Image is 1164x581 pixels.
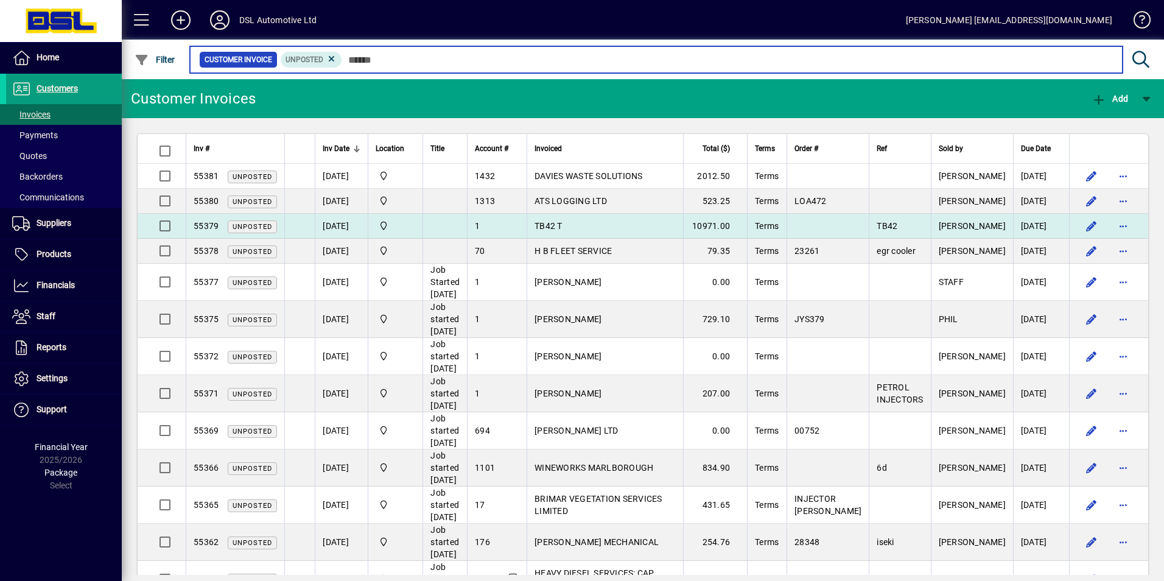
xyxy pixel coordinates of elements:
span: Job started [DATE] [430,451,459,485]
td: 10971.00 [683,214,747,239]
td: [DATE] [315,301,368,338]
span: Ref [877,142,887,155]
span: Quotes [12,151,47,161]
span: Terms [755,463,779,473]
div: [PERSON_NAME] [EMAIL_ADDRESS][DOMAIN_NAME] [906,10,1112,30]
span: [PERSON_NAME] [939,171,1006,181]
span: Reports [37,342,66,352]
span: ATS LOGGING LTD [535,196,607,206]
a: Communications [6,187,122,208]
td: [DATE] [315,164,368,189]
div: Account # [475,142,519,155]
span: Add [1092,94,1128,104]
span: 55362 [194,537,219,547]
td: [DATE] [1013,164,1069,189]
span: Terms [755,500,779,510]
td: [DATE] [315,338,368,375]
span: Inv # [194,142,209,155]
span: Unposted [233,173,272,181]
span: Job started [DATE] [430,302,459,336]
span: BRIMAR VEGETATION SERVICES LIMITED [535,494,662,516]
a: Quotes [6,146,122,166]
span: Job started [DATE] [430,339,459,373]
span: [PERSON_NAME] LTD [535,426,618,435]
span: Terms [755,537,779,547]
span: Terms [755,246,779,256]
span: Financial Year [35,442,88,452]
span: Invoices [12,110,51,119]
div: Inv Date [323,142,360,155]
span: 00752 [794,426,819,435]
a: Home [6,43,122,73]
td: 2012.50 [683,164,747,189]
a: Backorders [6,166,122,187]
span: 23261 [794,246,819,256]
span: LOA472 [794,196,827,206]
span: [PERSON_NAME] [939,537,1006,547]
span: Terms [755,426,779,435]
span: DAVIES WASTE SOLUTIONS [535,171,643,181]
span: 1101 [475,463,495,473]
button: More options [1113,309,1133,329]
span: [PERSON_NAME] [535,277,601,287]
td: 431.65 [683,487,747,524]
span: [PERSON_NAME] [939,463,1006,473]
span: [PERSON_NAME] [939,196,1006,206]
span: iseki [877,537,894,547]
div: DSL Automotive Ltd [239,10,317,30]
td: [DATE] [1013,487,1069,524]
button: Add [1089,88,1131,110]
span: Filter [135,55,175,65]
span: [PERSON_NAME] [535,314,601,324]
td: [DATE] [315,412,368,449]
span: [PERSON_NAME] [939,389,1006,398]
span: Sold by [939,142,963,155]
button: More options [1113,421,1133,440]
span: Invoiced [535,142,562,155]
span: Package [44,468,77,477]
span: 176 [475,537,490,547]
span: 1 [475,314,480,324]
td: 834.90 [683,449,747,487]
span: Location [376,142,404,155]
span: Unposted [233,279,272,287]
td: [DATE] [315,264,368,301]
span: Job started [DATE] [430,488,459,522]
span: Job started [DATE] [430,525,459,559]
button: More options [1113,347,1133,366]
td: [DATE] [315,239,368,264]
span: TB42 [877,221,897,231]
span: 17 [475,500,485,510]
td: [DATE] [315,375,368,412]
span: Communications [12,192,84,202]
span: Home [37,52,59,62]
span: Title [430,142,444,155]
td: [DATE] [1013,264,1069,301]
span: Unposted [233,502,272,510]
td: 729.10 [683,301,747,338]
span: 1 [475,389,480,398]
span: [PERSON_NAME] MECHANICAL [535,537,659,547]
a: Staff [6,301,122,332]
button: Edit [1082,241,1101,261]
div: Customer Invoices [131,89,256,108]
span: [PERSON_NAME] [939,426,1006,435]
div: Order # [794,142,861,155]
span: Central [376,169,415,183]
button: Filter [131,49,178,71]
td: [DATE] [1013,189,1069,214]
a: Reports [6,333,122,363]
span: 55377 [194,277,219,287]
span: [PERSON_NAME] [939,500,1006,510]
span: H B FLEET SERVICE [535,246,612,256]
span: Central [376,424,415,437]
span: Unposted [233,465,272,473]
td: [DATE] [1013,338,1069,375]
span: Unposted [233,248,272,256]
span: Customers [37,83,78,93]
span: Due Date [1021,142,1051,155]
span: 1 [475,277,480,287]
div: Sold by [939,142,1006,155]
button: Profile [200,9,239,31]
span: 55381 [194,171,219,181]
